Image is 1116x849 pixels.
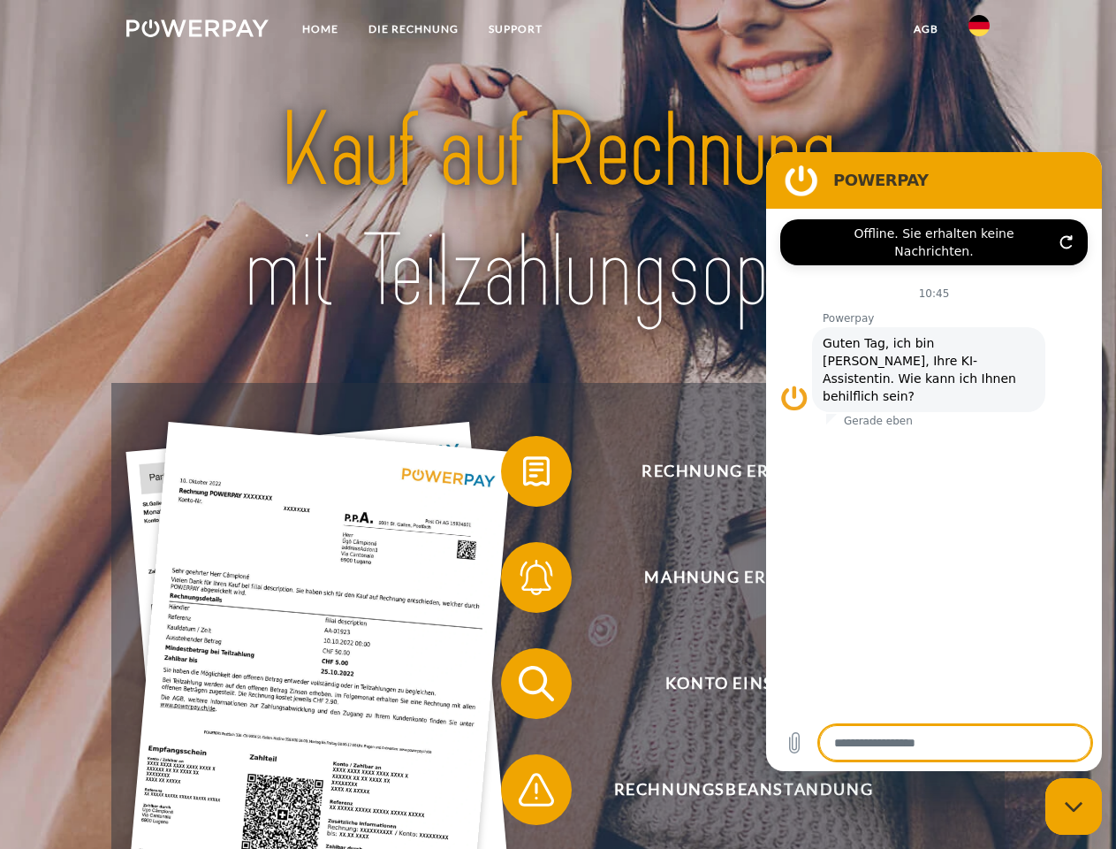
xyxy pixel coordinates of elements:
[968,15,990,36] img: de
[899,13,953,45] a: agb
[501,754,960,825] button: Rechnungsbeanstandung
[126,19,269,37] img: logo-powerpay-white.svg
[474,13,558,45] a: SUPPORT
[514,449,558,493] img: qb_bill.svg
[501,542,960,613] button: Mahnung erhalten?
[527,648,960,719] span: Konto einsehen
[169,85,947,339] img: title-powerpay_de.svg
[766,152,1102,771] iframe: Messaging-Fenster
[501,436,960,507] button: Rechnung erhalten?
[1045,778,1102,835] iframe: Schaltfläche zum Öffnen des Messaging-Fensters; Konversation läuft
[514,555,558,600] img: qb_bell.svg
[527,542,960,613] span: Mahnung erhalten?
[353,13,474,45] a: DIE RECHNUNG
[514,662,558,706] img: qb_search.svg
[287,13,353,45] a: Home
[527,436,960,507] span: Rechnung erhalten?
[527,754,960,825] span: Rechnungsbeanstandung
[501,648,960,719] button: Konto einsehen
[514,768,558,812] img: qb_warning.svg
